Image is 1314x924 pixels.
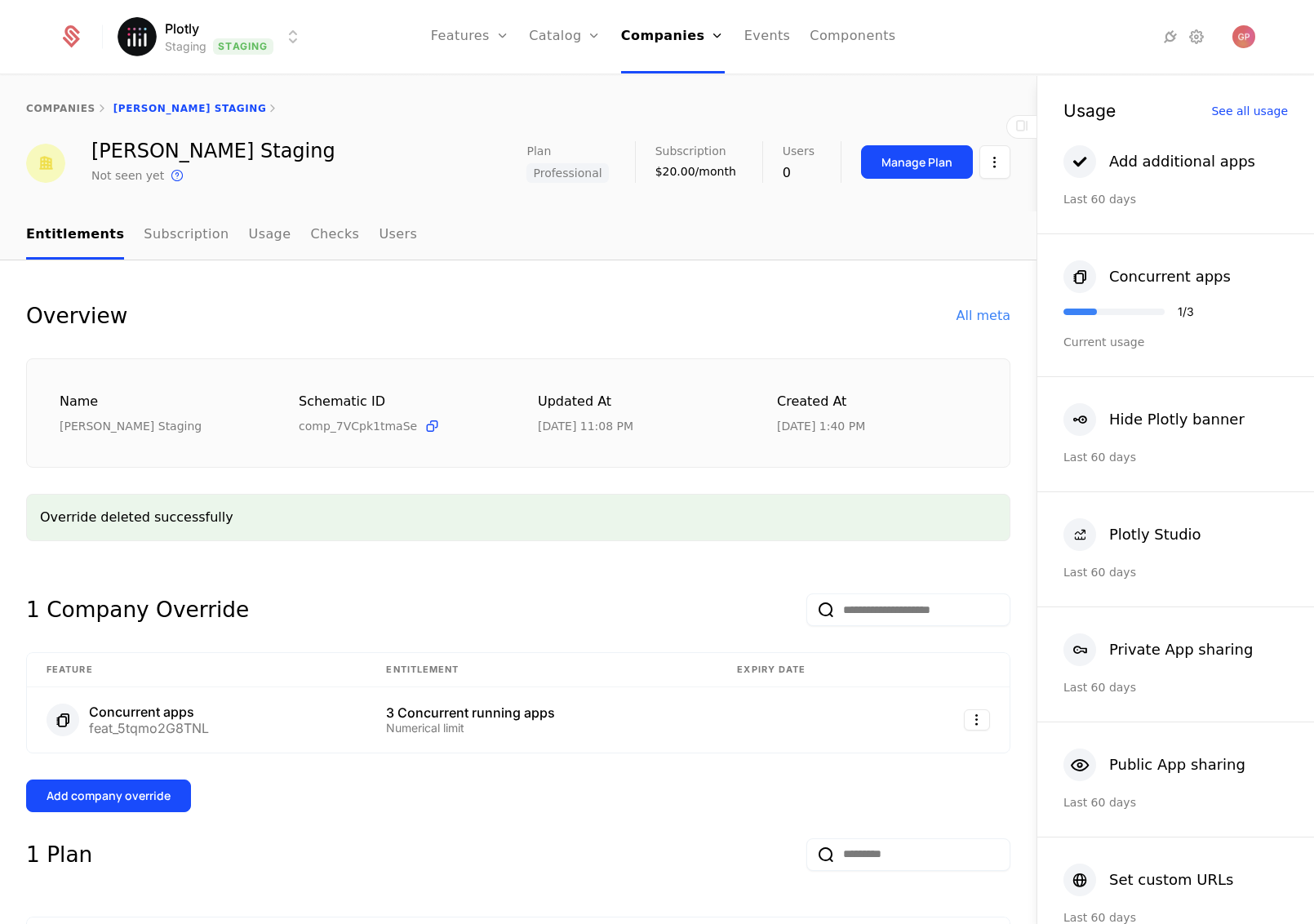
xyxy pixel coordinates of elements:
button: Hide Plotly banner [1063,403,1245,436]
span: Plotly [165,19,199,38]
div: Last 60 days [1063,794,1288,811]
div: Last 60 days [1063,449,1288,465]
div: 8/29/25, 11:08 PM [538,418,633,434]
div: Current usage [1063,334,1288,350]
button: Set custom URLs [1063,864,1233,896]
div: Usage [1063,102,1116,119]
a: companies [26,103,95,114]
button: Add additional apps [1063,145,1255,178]
div: Not seen yet [91,167,164,184]
div: Plotly Studio [1109,523,1201,546]
button: Select action [964,709,990,731]
div: 1 / 3 [1178,306,1194,318]
button: Private App sharing [1063,633,1253,666]
div: $20.00/month [655,163,736,180]
div: Concurrent apps [1109,265,1231,288]
button: Concurrent apps [1063,260,1231,293]
a: Subscription [144,211,229,260]
button: Select environment [122,19,302,55]
button: Open user button [1232,25,1255,48]
a: Entitlements [26,211,124,260]
div: Add additional apps [1109,150,1255,173]
a: Usage [249,211,291,260]
span: Users [783,145,815,157]
button: Manage Plan [861,145,973,179]
nav: Main [26,211,1010,260]
span: Staging [213,38,273,55]
a: Integrations [1161,27,1180,47]
div: Numerical limit [386,722,698,734]
button: Add company override [26,780,191,812]
div: Manage Plan [881,154,952,171]
div: Public App sharing [1109,753,1245,776]
div: Staging [165,38,206,55]
div: Last 60 days [1063,564,1288,580]
a: Checks [310,211,359,260]
div: Set custom URLs [1109,868,1233,891]
div: 1 Company Override [26,593,249,626]
span: Subscription [655,145,726,157]
div: 1 Plan [26,838,92,871]
th: Entitlement [366,653,717,687]
div: 3 Concurrent running apps [386,706,698,719]
img: Gregory Paciga [1232,25,1255,48]
div: Schematic ID [299,392,499,411]
div: feat_5tqmo2G8TNL [89,722,209,735]
div: Add company override [47,788,171,804]
span: comp_7VCpk1tmaSe [299,418,417,434]
div: Name [60,392,260,412]
button: Plotly Studio [1063,518,1201,551]
span: Plan [526,145,551,157]
div: Overview [26,300,127,332]
div: Hide Plotly banner [1109,408,1245,431]
button: Select action [979,145,1010,179]
div: Override deleted successfully [40,508,997,527]
ul: Choose Sub Page [26,211,417,260]
div: 0 [783,163,815,183]
div: Last 60 days [1063,191,1288,207]
div: All meta [957,306,1010,326]
div: Concurrent apps [89,705,209,718]
div: [PERSON_NAME] Staging [60,418,260,434]
div: Created at [777,392,977,412]
th: Expiry date [717,653,899,687]
a: Users [379,211,417,260]
img: Plotly [118,17,157,56]
div: 7/14/25, 1:40 PM [777,418,865,434]
button: Public App sharing [1063,749,1245,781]
img: Gregory Staging [26,144,65,183]
div: Last 60 days [1063,679,1288,695]
div: See all usage [1211,105,1288,117]
div: Private App sharing [1109,638,1253,661]
a: Settings [1187,27,1206,47]
div: [PERSON_NAME] Staging [91,141,335,161]
span: Professional [526,163,608,183]
th: Feature [27,653,366,687]
div: Updated at [538,392,738,412]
